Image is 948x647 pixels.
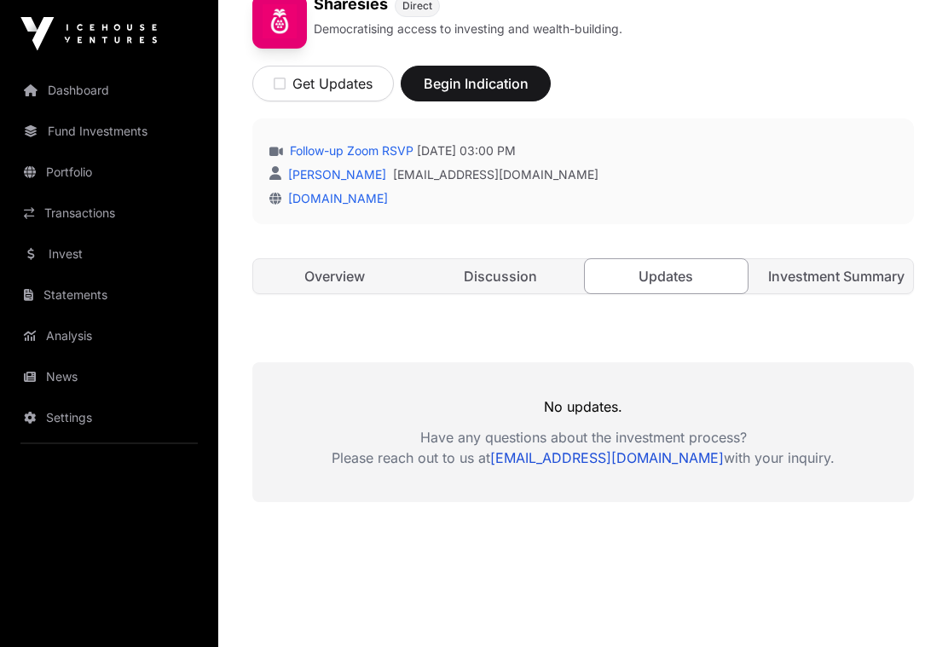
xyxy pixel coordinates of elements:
a: [EMAIL_ADDRESS][DOMAIN_NAME] [490,450,724,467]
a: Settings [14,399,205,436]
a: Dashboard [14,72,205,109]
a: Portfolio [14,153,205,191]
a: Updates [584,259,749,295]
a: [EMAIL_ADDRESS][DOMAIN_NAME] [393,167,598,184]
a: Investment Summary [751,260,914,294]
a: Invest [14,235,205,273]
a: Fund Investments [14,113,205,150]
a: Overview [253,260,416,294]
button: Get Updates [252,66,394,102]
p: Democratising access to investing and wealth-building. [314,21,622,38]
a: [PERSON_NAME] [285,168,386,182]
span: [DATE] 03:00 PM [417,143,516,160]
a: Begin Indication [401,84,551,101]
div: No updates. [252,363,914,503]
button: Begin Indication [401,66,551,102]
iframe: Chat Widget [863,565,948,647]
p: Have any questions about the investment process? Please reach out to us at with your inquiry. [252,428,914,469]
a: News [14,358,205,396]
a: Statements [14,276,205,314]
a: Discussion [419,260,582,294]
span: Begin Indication [422,74,529,95]
a: Transactions [14,194,205,232]
a: Analysis [14,317,205,355]
img: Icehouse Ventures Logo [20,17,157,51]
a: [DOMAIN_NAME] [281,192,388,206]
a: Follow-up Zoom RSVP [286,143,413,160]
nav: Tabs [253,260,913,294]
